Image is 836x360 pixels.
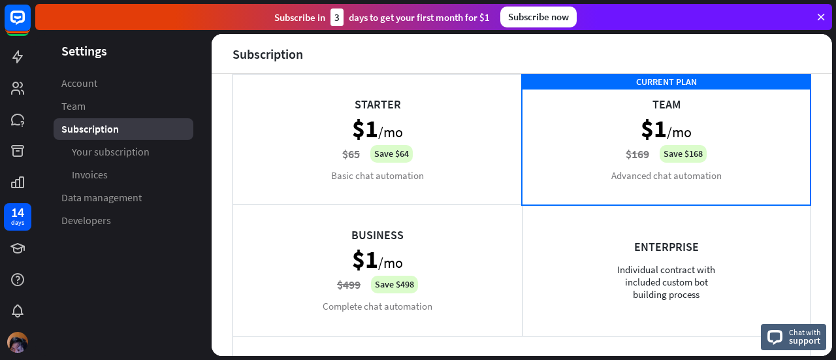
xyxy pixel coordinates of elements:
[54,187,193,208] a: Data management
[330,8,344,26] div: 3
[61,214,111,227] span: Developers
[500,7,577,27] div: Subscribe now
[61,191,142,205] span: Data management
[54,210,193,231] a: Developers
[54,141,193,163] a: Your subscription
[61,122,119,136] span: Subscription
[72,145,150,159] span: Your subscription
[54,73,193,94] a: Account
[54,164,193,186] a: Invoices
[233,46,303,61] div: Subscription
[54,95,193,117] a: Team
[61,76,97,90] span: Account
[10,5,50,44] button: Open LiveChat chat widget
[35,42,212,59] header: Settings
[61,99,86,113] span: Team
[72,168,108,182] span: Invoices
[11,206,24,218] div: 14
[274,8,490,26] div: Subscribe in days to get your first month for $1
[789,335,821,346] span: support
[4,203,31,231] a: 14 days
[789,326,821,338] span: Chat with
[11,218,24,227] div: days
